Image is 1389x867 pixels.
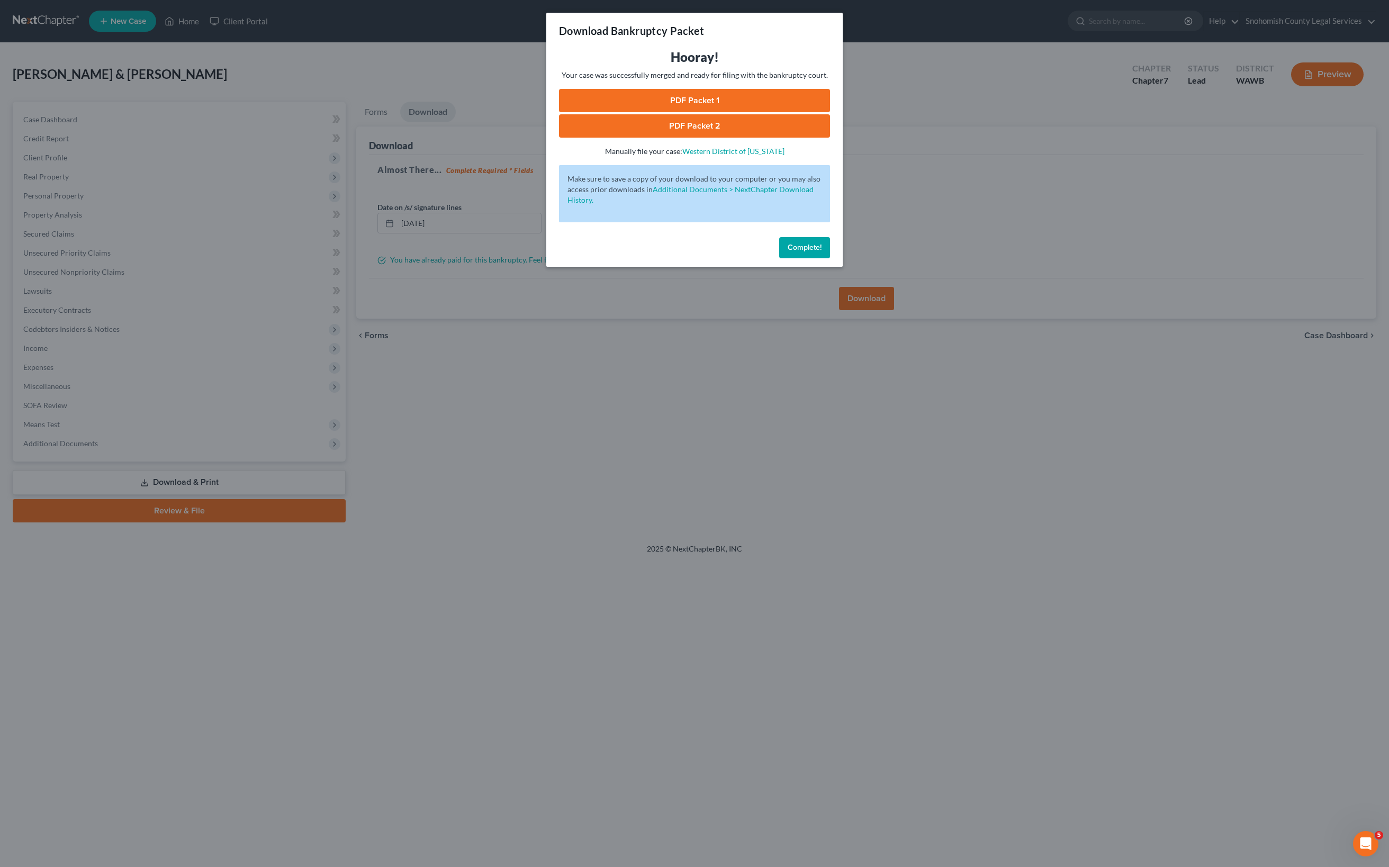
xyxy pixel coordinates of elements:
iframe: Intercom live chat [1353,831,1378,856]
a: PDF Packet 2 [559,114,830,138]
span: 5 [1375,831,1383,839]
p: Make sure to save a copy of your download to your computer or you may also access prior downloads in [567,174,822,205]
span: Complete! [788,243,822,252]
a: PDF Packet 1 [559,89,830,112]
p: Your case was successfully merged and ready for filing with the bankruptcy court. [559,70,830,80]
p: Manually file your case: [559,146,830,157]
h3: Download Bankruptcy Packet [559,23,704,38]
a: Additional Documents > NextChapter Download History. [567,185,814,204]
h3: Hooray! [559,49,830,66]
button: Complete! [779,237,830,258]
a: Western District of [US_STATE] [682,147,784,156]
